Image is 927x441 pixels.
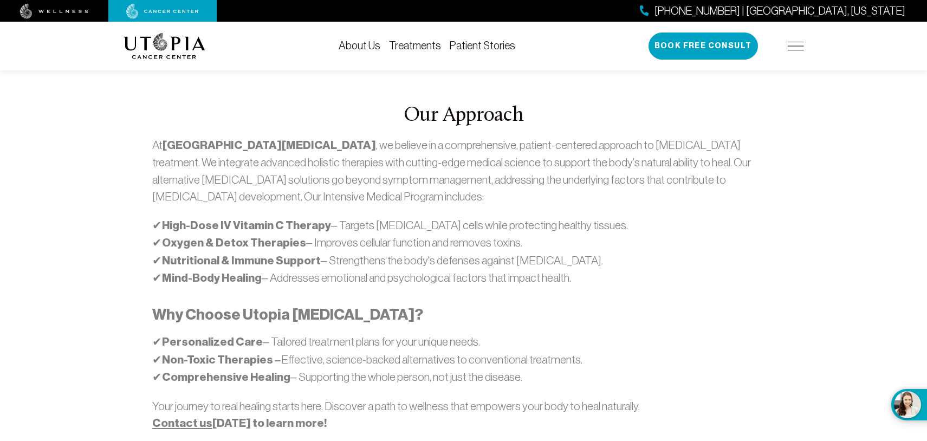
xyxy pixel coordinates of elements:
img: icon-hamburger [788,42,804,50]
a: About Us [339,40,380,51]
strong: [DATE] to learn more! [152,416,327,430]
img: cancer center [126,4,199,19]
a: [PHONE_NUMBER] | [GEOGRAPHIC_DATA], [US_STATE] [640,3,905,19]
img: logo [124,33,205,59]
strong: [GEOGRAPHIC_DATA][MEDICAL_DATA] [163,138,376,152]
img: wellness [20,4,88,19]
strong: Non-Toxic Therapies – [162,353,281,367]
p: ✔ – Targets [MEDICAL_DATA] cells while protecting healthy tissues. ✔ – Improves cellular function... [152,217,775,287]
p: At , we believe in a comprehensive, patient-centered approach to [MEDICAL_DATA] treatment. We int... [152,137,775,205]
strong: Mind-Body Healing [162,271,262,285]
strong: Personalized Care [162,335,263,349]
strong: Nutritional & Immune Support [162,254,321,268]
strong: High-Dose IV Vitamin C Therapy [162,218,331,232]
p: Your journey to real healing starts here. Discover a path to wellness that empowers your body to ... [152,398,775,432]
p: ✔ – Tailored treatment plans for your unique needs. ✔ Effective, science-backed alternatives to c... [152,333,775,386]
strong: Comprehensive Healing [162,370,290,384]
h2: Our Approach [152,105,775,127]
strong: Oxygen & Detox Therapies [162,236,306,250]
span: [PHONE_NUMBER] | [GEOGRAPHIC_DATA], [US_STATE] [654,3,905,19]
button: Book Free Consult [649,33,758,60]
a: Contact us [152,416,212,430]
a: Patient Stories [450,40,515,51]
strong: Why Choose Utopia [MEDICAL_DATA]? [152,306,423,323]
a: Treatments [389,40,441,51]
